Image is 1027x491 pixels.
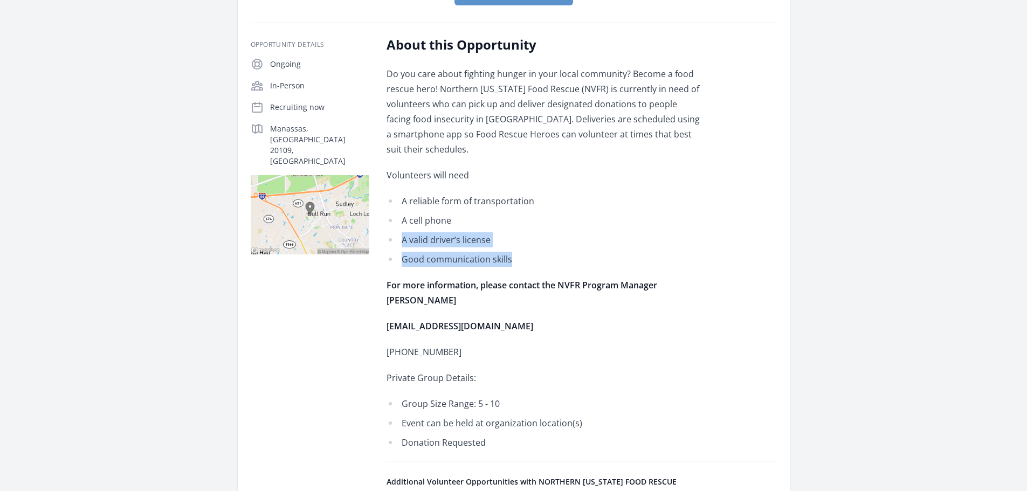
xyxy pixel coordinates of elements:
[387,370,702,385] p: Private Group Details:
[270,59,369,70] p: Ongoing
[387,213,702,228] li: A cell phone
[387,168,702,183] p: Volunteers will need
[387,252,702,267] li: Good communication skills
[251,175,369,254] img: Map
[387,320,533,332] strong: [EMAIL_ADDRESS][DOMAIN_NAME]
[387,416,702,431] li: Event can be held at organization location(s)
[270,123,369,167] p: Manassas, [GEOGRAPHIC_DATA] 20109, [GEOGRAPHIC_DATA]
[270,80,369,91] p: In-Person
[387,36,702,53] h2: About this Opportunity
[387,279,657,306] strong: For more information, please contact the NVFR Program Manager [PERSON_NAME]
[387,193,702,209] li: A reliable form of transportation
[387,435,702,450] li: Donation Requested
[251,40,369,49] h3: Opportunity Details
[387,66,702,157] p: Do you care about fighting hunger in your local community? Become a food rescue hero! Northern [U...
[387,476,777,487] h4: Additional Volunteer Opportunities with NORTHERN [US_STATE] FOOD RESCUE
[270,102,369,113] p: Recruiting now
[387,344,702,359] p: [PHONE_NUMBER]
[387,396,702,411] li: Group Size Range: 5 - 10
[387,232,702,247] li: A valid driver’s license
